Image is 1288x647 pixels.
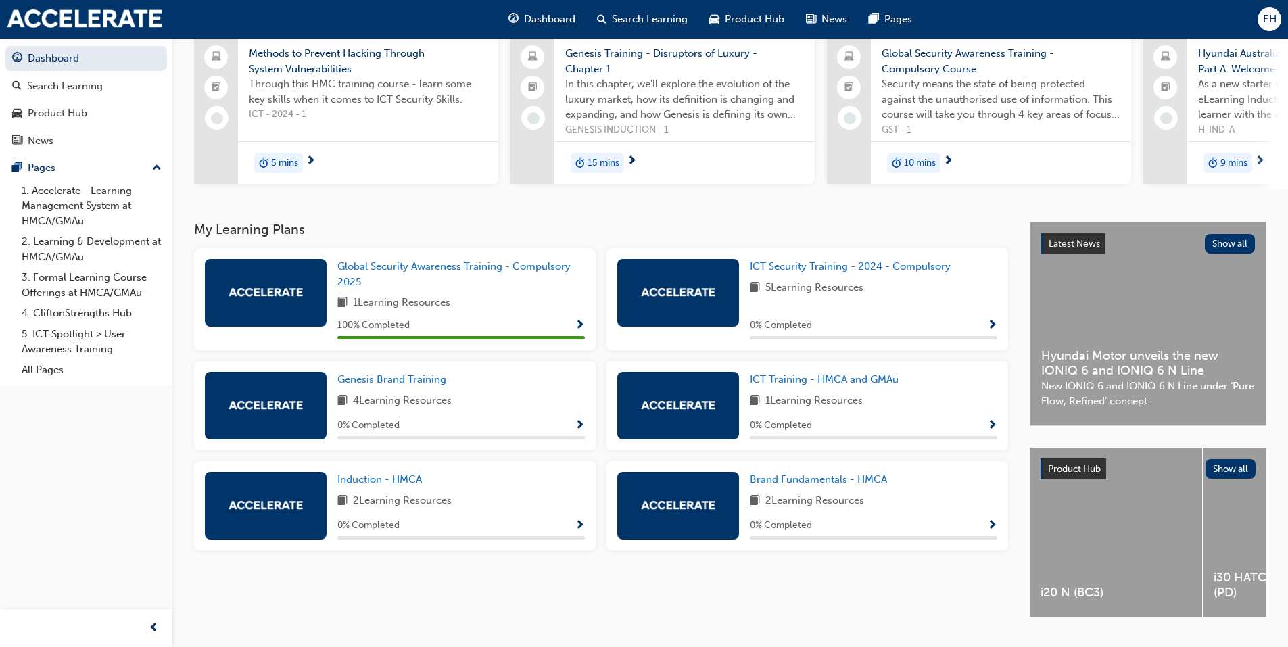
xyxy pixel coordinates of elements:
[337,518,400,533] span: 0 % Completed
[5,101,167,126] a: Product Hub
[597,11,606,28] span: search-icon
[337,259,585,289] a: Global Security Awareness Training - Compulsory 2025
[844,49,854,66] span: laptop-icon
[229,501,303,510] img: accelerate-hmca
[1041,348,1255,379] span: Hyundai Motor unveils the new IONIQ 6 and IONIQ 6 N Line
[337,318,410,333] span: 100 % Completed
[987,417,997,434] button: Show Progress
[765,280,863,297] span: 5 Learning Resources
[1160,112,1172,124] span: learningRecordVerb_NONE-icon
[28,160,55,176] div: Pages
[750,259,956,274] a: ICT Security Training - 2024 - Compulsory
[7,9,162,28] img: accelerate-hmca
[5,155,167,181] button: Pages
[904,155,936,171] span: 10 mins
[586,5,698,33] a: search-iconSearch Learning
[1030,448,1202,617] a: i20 N (BC3)
[229,401,303,410] img: accelerate-hmca
[750,393,760,410] span: book-icon
[353,493,452,510] span: 2 Learning Resources
[528,79,538,97] span: booktick-icon
[306,155,316,168] span: next-icon
[271,155,298,171] span: 5 mins
[194,222,1008,237] h3: My Learning Plans
[641,288,715,297] img: accelerate-hmca
[249,76,487,107] span: Through this HMC training course - learn some key skills when it comes to ICT Security Skills.
[149,620,159,637] span: prev-icon
[5,74,167,99] a: Search Learning
[1041,458,1256,480] a: Product HubShow all
[508,11,519,28] span: guage-icon
[575,154,585,172] span: duration-icon
[575,417,585,434] button: Show Progress
[795,5,858,33] a: news-iconNews
[725,11,784,27] span: Product Hub
[12,107,22,120] span: car-icon
[212,49,221,66] span: laptop-icon
[16,231,167,267] a: 2. Learning & Development at HMCA/GMAu
[337,418,400,433] span: 0 % Completed
[698,5,795,33] a: car-iconProduct Hub
[212,79,221,97] span: booktick-icon
[16,267,167,303] a: 3. Formal Learning Course Offerings at HMCA/GMAu
[987,420,997,432] span: Show Progress
[750,373,899,385] span: ICT Training - HMCA and GMAu
[12,80,22,93] span: search-icon
[827,35,1131,184] a: Global Security Awareness Training - Compulsory CourseSecurity means the state of being protected...
[575,517,585,534] button: Show Progress
[337,393,348,410] span: book-icon
[12,53,22,65] span: guage-icon
[565,76,804,122] span: In this chapter, we'll explore the evolution of the luxury market, how its definition is changing...
[1220,155,1247,171] span: 9 mins
[882,76,1120,122] span: Security means the state of being protected against the unauthorised use of information. This cou...
[1206,459,1256,479] button: Show all
[5,128,167,153] a: News
[249,46,487,76] span: Methods to Prevent Hacking Through System Vulnerabilities
[750,318,812,333] span: 0 % Completed
[337,493,348,510] span: book-icon
[641,501,715,510] img: accelerate-hmca
[627,155,637,168] span: next-icon
[750,260,951,272] span: ICT Security Training - 2024 - Compulsory
[750,472,892,487] a: Brand Fundamentals - HMCA
[565,46,804,76] span: Genesis Training - Disruptors of Luxury - Chapter 1
[575,520,585,532] span: Show Progress
[844,112,856,124] span: learningRecordVerb_NONE-icon
[641,401,715,410] img: accelerate-hmca
[750,418,812,433] span: 0 % Completed
[987,517,997,534] button: Show Progress
[249,107,487,122] span: ICT - 2024 - 1
[575,317,585,334] button: Show Progress
[28,133,53,149] div: News
[1263,11,1277,27] span: EH
[892,154,901,172] span: duration-icon
[750,518,812,533] span: 0 % Completed
[337,295,348,312] span: book-icon
[12,135,22,147] span: news-icon
[211,112,223,124] span: learningRecordVerb_NONE-icon
[527,112,540,124] span: learningRecordVerb_NONE-icon
[5,46,167,71] a: Dashboard
[16,324,167,360] a: 5. ICT Spotlight > User Awareness Training
[575,420,585,432] span: Show Progress
[575,320,585,332] span: Show Progress
[524,11,575,27] span: Dashboard
[498,5,586,33] a: guage-iconDashboard
[750,493,760,510] span: book-icon
[844,79,854,97] span: booktick-icon
[16,360,167,381] a: All Pages
[194,35,498,184] a: Methods to Prevent Hacking Through System VulnerabilitiesThrough this HMC training course - learn...
[1208,154,1218,172] span: duration-icon
[16,303,167,324] a: 4. CliftonStrengths Hub
[882,46,1120,76] span: Global Security Awareness Training - Compulsory Course
[588,155,619,171] span: 15 mins
[1161,79,1170,97] span: booktick-icon
[337,473,422,485] span: Induction - HMCA
[869,11,879,28] span: pages-icon
[612,11,688,27] span: Search Learning
[337,372,452,387] a: Genesis Brand Training
[12,162,22,174] span: pages-icon
[1258,7,1281,31] button: EH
